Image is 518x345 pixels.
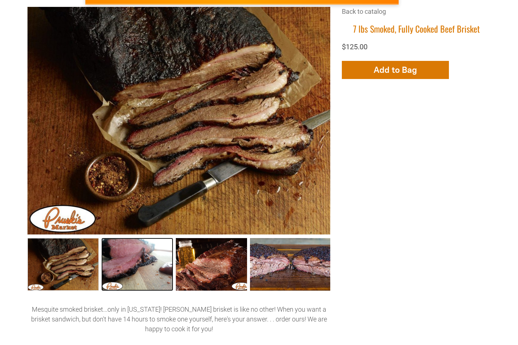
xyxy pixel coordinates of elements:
h1: 7 lbs Smoked, Fully Cooked Beef Brisket [342,23,491,34]
img: 7 lbs Smoked, Fully Cooked Beef Brisket [27,7,330,234]
button: Add to Bag [342,61,449,79]
span: $125.00 [342,42,368,51]
a: 7 lbs Smoked, Fully Cooked Beef Brisket 3 [250,238,331,291]
span: Add to Bag [374,65,417,75]
a: 7 lbs Smoked, Fully Cooked Beef Brisket 1 [102,238,173,291]
div: Breadcrumbs [342,7,491,23]
a: Back to catalog [342,8,386,15]
a: 7 lbs Smoked, Fully Cooked Beef Brisket 0 [27,238,99,291]
a: 7 lbs Smoked, Fully Cooked Beef Brisket 2 [176,238,247,291]
p: Mesquite smoked brisket...only in [US_STATE]! [PERSON_NAME] brisket is like no other! When you wa... [27,304,330,334]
